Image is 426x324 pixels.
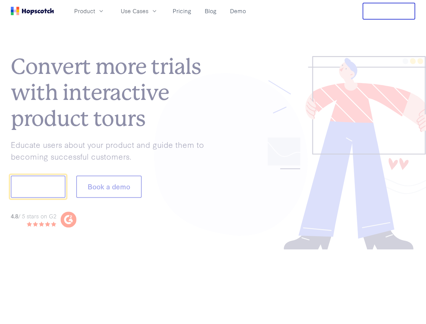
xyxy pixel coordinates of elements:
[202,5,219,17] a: Blog
[76,176,142,198] button: Book a demo
[11,212,56,220] div: / 5 stars on G2
[117,5,162,17] button: Use Cases
[11,176,65,198] button: Show me!
[170,5,194,17] a: Pricing
[11,7,54,15] a: Home
[227,5,249,17] a: Demo
[11,54,213,132] h1: Convert more trials with interactive product tours
[70,5,109,17] button: Product
[121,7,148,15] span: Use Cases
[74,7,95,15] span: Product
[363,3,415,20] button: Free Trial
[11,139,213,162] p: Educate users about your product and guide them to becoming successful customers.
[11,212,18,220] strong: 4.8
